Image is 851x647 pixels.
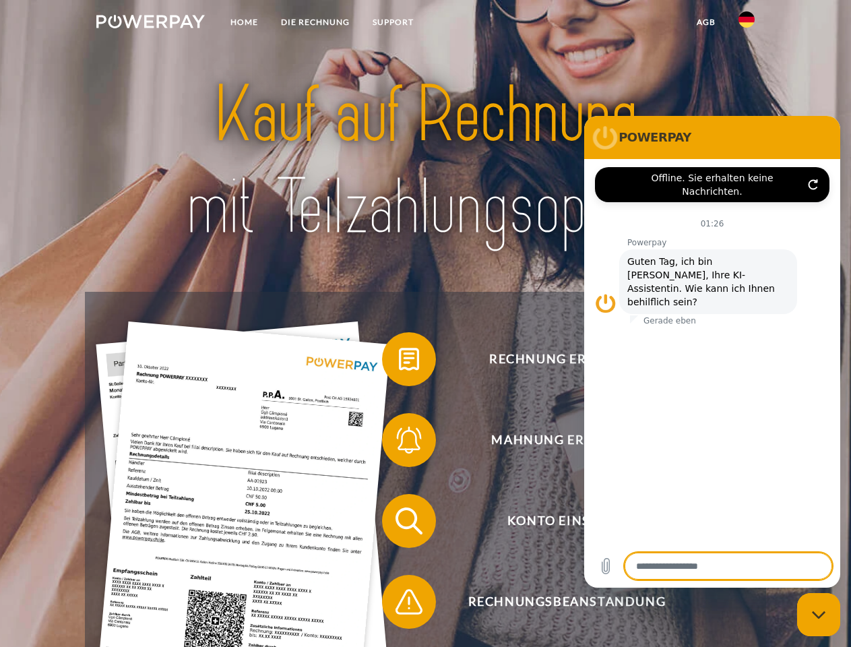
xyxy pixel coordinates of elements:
[382,494,732,548] button: Konto einsehen
[402,575,732,629] span: Rechnungsbeanstandung
[270,10,361,34] a: DIE RECHNUNG
[382,332,732,386] button: Rechnung erhalten?
[797,593,840,636] iframe: Schaltfläche zum Öffnen des Messaging-Fensters; Konversation läuft
[738,11,755,28] img: de
[402,413,732,467] span: Mahnung erhalten?
[392,423,426,457] img: qb_bell.svg
[392,585,426,619] img: qb_warning.svg
[685,10,727,34] a: agb
[361,10,425,34] a: SUPPORT
[402,494,732,548] span: Konto einsehen
[382,413,732,467] button: Mahnung erhalten?
[402,332,732,386] span: Rechnung erhalten?
[219,10,270,34] a: Home
[584,116,840,588] iframe: Messaging-Fenster
[382,575,732,629] button: Rechnungsbeanstandung
[96,15,205,28] img: logo-powerpay-white.svg
[129,65,722,258] img: title-powerpay_de.svg
[392,342,426,376] img: qb_bill.svg
[392,504,426,538] img: qb_search.svg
